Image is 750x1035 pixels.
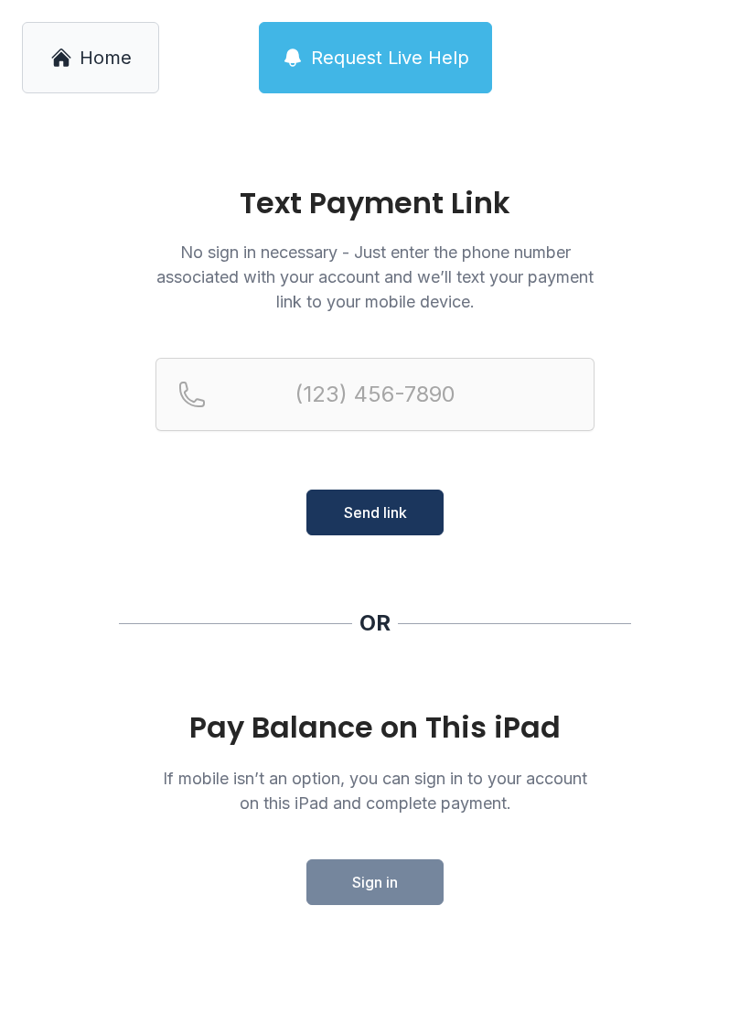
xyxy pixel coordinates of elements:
[359,609,391,638] div: OR
[155,711,595,744] div: Pay Balance on This iPad
[155,240,595,314] p: No sign in necessary - Just enter the phone number associated with your account and we’ll text yo...
[344,501,407,523] span: Send link
[155,358,595,431] input: Reservation phone number
[352,871,398,893] span: Sign in
[311,45,469,70] span: Request Live Help
[80,45,132,70] span: Home
[155,766,595,815] p: If mobile isn’t an option, you can sign in to your account on this iPad and complete payment.
[155,189,595,218] h1: Text Payment Link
